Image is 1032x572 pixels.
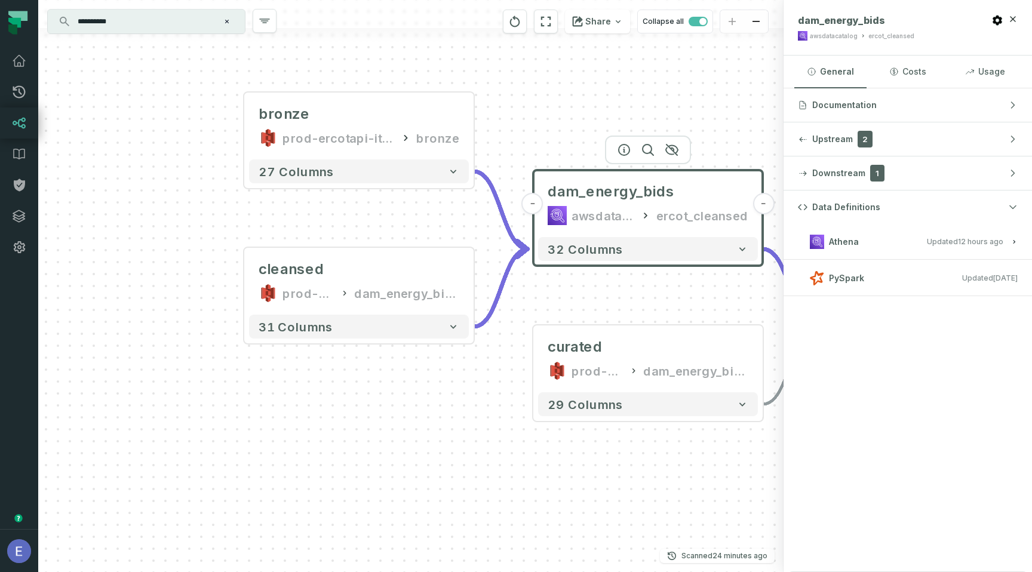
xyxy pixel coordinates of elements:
[681,550,767,562] p: Scanned
[927,237,1003,246] span: Updated
[784,156,1032,190] button: Downstream1
[812,99,877,111] span: Documentation
[522,193,543,214] button: -
[784,88,1032,122] button: Documentation
[949,56,1021,88] button: Usage
[572,361,624,380] div: prod-ercotapi-it-bhl-public-curated/ercot
[7,539,31,563] img: avatar of Elisheva Lapid
[548,397,623,411] span: 29 columns
[870,165,884,182] span: 1
[810,32,858,41] div: awsdatacatalog
[474,249,529,327] g: Edge from 24e93db5d7ce280c3c52c98574348511 to cbb3c9644db4e333542f1221db8b8af1
[565,10,630,33] button: Share
[548,182,674,201] span: dam_energy_bids
[656,206,748,225] div: ercot_cleansed
[784,190,1032,224] button: Data Definitions
[637,10,713,33] button: Collapse all
[416,128,459,147] div: bronze
[548,337,603,356] div: curated
[958,237,1003,246] relative-time: Sep 14, 2025, 1:02 AM GMT+3
[812,201,880,213] span: Data Definitions
[354,284,459,303] div: dam_energy_bids
[798,233,1018,250] button: AthenaUpdated[DATE] 1:02:44 AM
[282,284,335,303] div: prod-ercotapi-it-bhl-public-cleansed/ercot
[259,260,324,279] div: cleansed
[829,236,859,248] span: Athena
[829,272,864,284] span: PySpark
[712,551,767,560] relative-time: Sep 14, 2025, 1:01 PM GMT+3
[474,171,529,249] g: Edge from 858e2504de788c5a864efc6609588bda to cbb3c9644db4e333542f1221db8b8af1
[221,16,233,27] button: Clear search query
[812,133,853,145] span: Upstream
[871,56,944,88] button: Costs
[643,361,748,380] div: dam_energy_bids
[858,131,873,147] span: 2
[13,513,24,524] div: Tooltip anchor
[798,14,885,26] span: dam_energy_bids
[798,270,1018,286] button: PySparkUpdated[DATE] 9:41:23 PM
[784,122,1032,156] button: Upstream2
[660,549,775,563] button: Scanned[DATE] 1:01:56 PM
[282,128,395,147] div: prod-ercotapi-it-bhl-public-raw/ercot/dam_energy_bids
[794,56,867,88] button: General
[548,242,623,256] span: 32 columns
[812,167,865,179] span: Downstream
[993,273,1018,282] relative-time: Sep 12, 2025, 9:41 PM GMT+3
[962,273,1018,282] span: Updated
[744,10,768,33] button: zoom out
[572,206,635,225] div: awsdatacatalog
[868,32,914,41] div: ercot_cleansed
[259,319,333,334] span: 31 columns
[752,193,774,214] button: -
[259,104,310,124] div: bronze
[259,164,334,179] span: 27 columns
